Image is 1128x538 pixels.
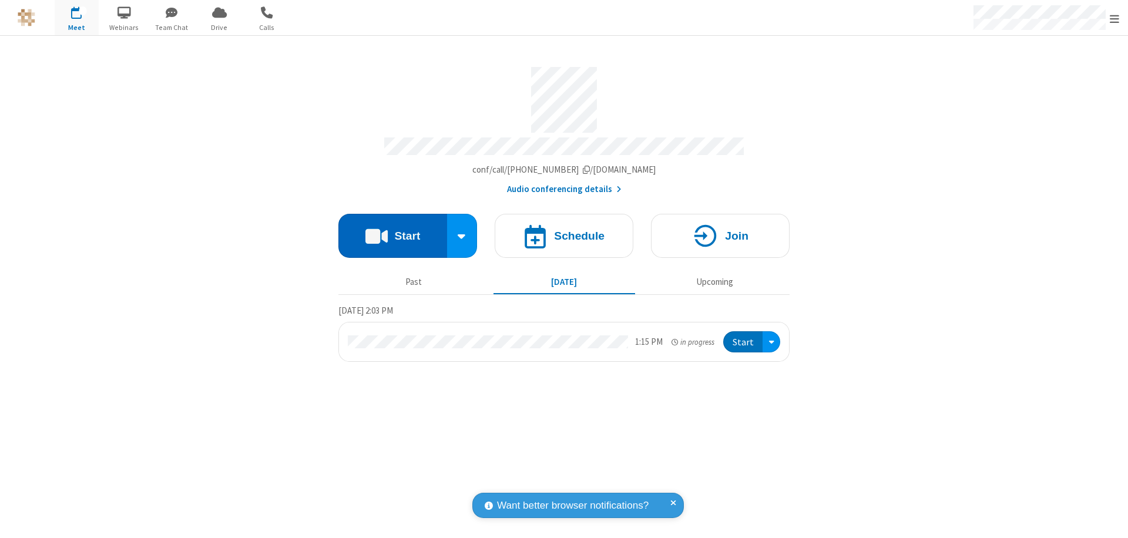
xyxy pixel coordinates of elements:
[635,335,663,349] div: 1:15 PM
[723,331,763,353] button: Start
[507,183,622,196] button: Audio conferencing details
[725,230,748,241] h4: Join
[79,6,87,15] div: 1
[672,337,714,348] em: in progress
[338,58,790,196] section: Account details
[343,271,485,293] button: Past
[763,331,780,353] div: Open menu
[493,271,635,293] button: [DATE]
[495,214,633,258] button: Schedule
[245,22,289,33] span: Calls
[102,22,146,33] span: Webinars
[55,22,99,33] span: Meet
[150,22,194,33] span: Team Chat
[554,230,605,241] h4: Schedule
[447,214,478,258] div: Start conference options
[1099,507,1119,530] iframe: Chat
[472,164,656,175] span: Copy my meeting room link
[338,214,447,258] button: Start
[497,498,649,513] span: Want better browser notifications?
[644,271,785,293] button: Upcoming
[338,304,790,362] section: Today's Meetings
[18,9,35,26] img: QA Selenium DO NOT DELETE OR CHANGE
[394,230,420,241] h4: Start
[472,163,656,177] button: Copy my meeting room linkCopy my meeting room link
[338,305,393,316] span: [DATE] 2:03 PM
[197,22,241,33] span: Drive
[651,214,790,258] button: Join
